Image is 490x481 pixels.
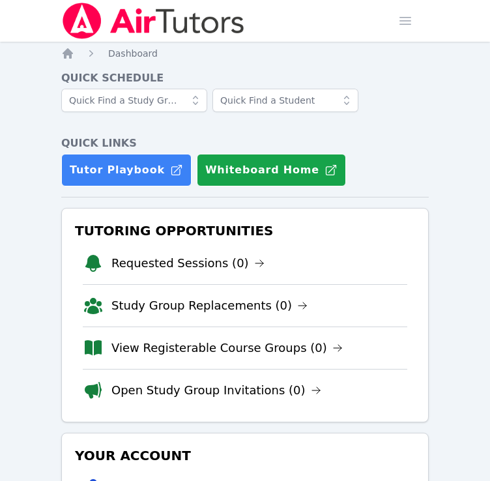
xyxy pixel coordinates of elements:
[61,70,429,86] h4: Quick Schedule
[61,47,429,60] nav: Breadcrumb
[111,381,321,400] a: Open Study Group Invitations (0)
[61,154,192,186] a: Tutor Playbook
[111,339,343,357] a: View Registerable Course Groups (0)
[72,444,418,467] h3: Your Account
[108,48,158,59] span: Dashboard
[72,219,418,242] h3: Tutoring Opportunities
[61,136,429,151] h4: Quick Links
[61,89,207,112] input: Quick Find a Study Group
[111,254,265,272] a: Requested Sessions (0)
[212,89,358,112] input: Quick Find a Student
[61,3,246,39] img: Air Tutors
[111,297,308,315] a: Study Group Replacements (0)
[197,154,346,186] button: Whiteboard Home
[108,47,158,60] a: Dashboard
